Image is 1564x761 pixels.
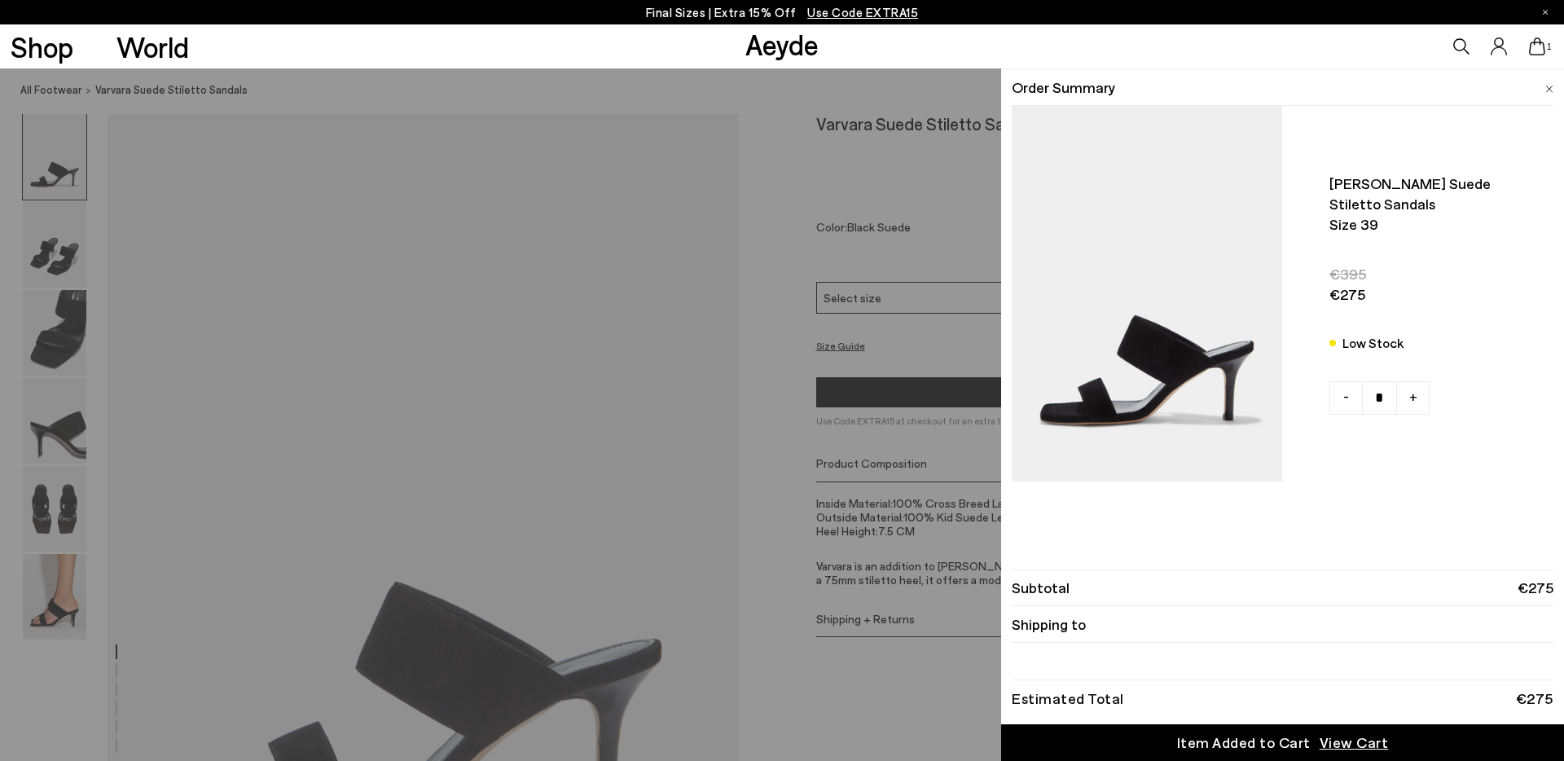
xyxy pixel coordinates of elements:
[1329,284,1543,305] span: €275
[1329,381,1363,415] a: -
[1545,42,1553,51] span: 1
[116,33,189,61] a: World
[1177,732,1311,753] div: Item Added to Cart
[1329,214,1543,235] span: Size 39
[1516,693,1553,704] div: €275
[1396,381,1430,415] a: +
[1343,385,1349,407] span: -
[1529,37,1545,55] a: 1
[1518,578,1553,598] span: €275
[11,33,73,61] a: Shop
[745,27,819,61] a: Aeyde
[646,2,919,23] p: Final Sizes | Extra 15% Off
[1012,77,1115,98] span: Order Summary
[1342,332,1404,354] div: Low Stock
[1012,570,1553,606] li: Subtotal
[1409,385,1417,407] span: +
[1001,724,1564,761] a: Item Added to Cart View Cart
[1329,174,1543,214] span: [PERSON_NAME] suede stiletto sandals
[1012,693,1124,704] div: Estimated Total
[1329,264,1543,284] span: €395
[807,5,918,20] span: Navigate to /collections/ss25-final-sizes
[1320,732,1389,753] span: View Cart
[1012,614,1086,635] span: Shipping to
[1012,106,1282,482] img: AEYDE-VARVARA-KID-SUEDE-LEATHER-BLACK-1_900x.jpg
